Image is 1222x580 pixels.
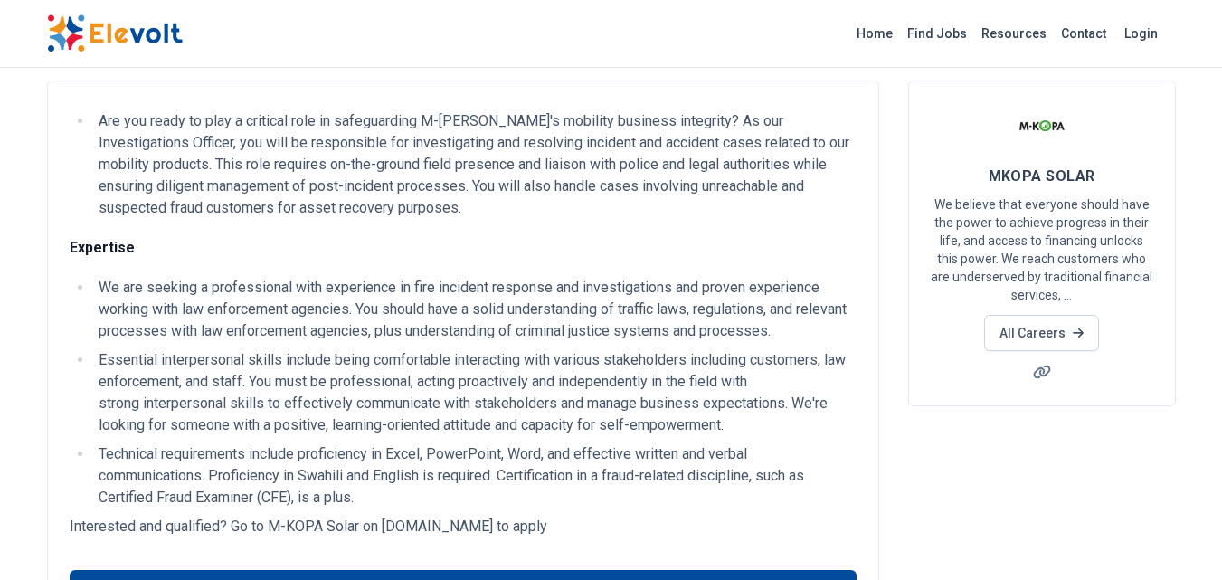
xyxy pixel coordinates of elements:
a: Home [849,19,900,48]
img: Elevolt [47,14,183,52]
a: Resources [974,19,1054,48]
p: We believe that everyone should have the power to achieve progress in their life, and access to f... [931,195,1153,304]
p: Interested and qualified? Go to M-KOPA Solar on [DOMAIN_NAME] to apply [70,516,857,537]
span: MKOPA SOLAR [989,167,1095,185]
img: MKOPA SOLAR [1019,103,1065,148]
li: Essential interpersonal skills include being comfortable interacting with various stakeholders in... [93,349,857,436]
a: Login [1113,15,1169,52]
a: Find Jobs [900,19,974,48]
a: All Careers [984,315,1099,351]
li: Technical requirements include proficiency in Excel, PowerPoint, Word, and effective written and ... [93,443,857,509]
li: We are seeking a professional with experience in fire incident response and investigations and pr... [93,277,857,342]
a: Contact [1054,19,1113,48]
iframe: Chat Widget [1132,493,1222,580]
li: Are you ready to play a critical role in safeguarding M-[PERSON_NAME]'s mobility business integri... [93,110,857,219]
strong: Expertise [70,239,135,256]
